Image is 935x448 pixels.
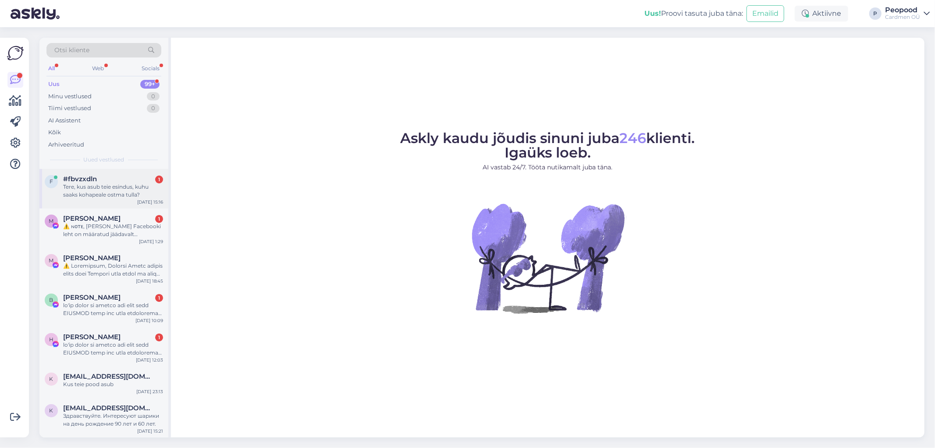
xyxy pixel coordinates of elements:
div: 99+ [140,80,160,89]
span: Barbara Fit [63,294,121,301]
span: k [50,376,53,382]
span: Harry Constantinidou [63,333,121,341]
div: Cardmen OÜ [885,14,920,21]
button: Emailid [747,5,784,22]
span: #fbvzxdln [63,175,97,183]
div: [DATE] 12:03 [136,357,163,363]
div: [DATE] 23:13 [136,388,163,395]
span: Askly kaudu jõudis sinuni juba klienti. Igaüks loeb. [401,129,695,161]
span: Martino Santos [63,254,121,262]
span: Uued vestlused [84,156,124,164]
div: [DATE] 18:45 [136,278,163,284]
span: f [50,178,53,185]
div: Web [91,63,106,74]
div: Minu vestlused [48,92,92,101]
div: 1 [155,333,163,341]
div: Kus teie pood asub [63,380,163,388]
div: Arhiveeritud [48,140,84,149]
span: katach765@hotmail.com [63,373,154,380]
div: Proovi tasuta juba täna: [644,8,743,19]
span: M [49,218,54,224]
div: Peopood [885,7,920,14]
span: Otsi kliente [54,46,89,55]
div: 1 [155,176,163,183]
div: Kõik [48,128,61,137]
img: Askly Logo [7,45,24,61]
span: 246 [620,129,647,147]
div: Tere, kus asub teie esindus, kuhu saaks kohapeale ostma tulla? [63,183,163,199]
div: Socials [140,63,161,74]
div: Uus [48,80,60,89]
div: Tiimi vestlused [48,104,91,113]
div: 0 [147,104,160,113]
div: [DATE] 10:09 [135,317,163,324]
img: No Chat active [469,179,627,337]
div: [DATE] 15:16 [137,199,163,205]
span: Michael Chie [63,215,121,222]
span: kostja.polunin@gmail.com [63,404,154,412]
div: [DATE] 1:29 [139,238,163,245]
div: P [869,7,882,20]
div: lo'ip dolor si ametco adi elit sedd EIUSMOD temp inc utla etdoloremag aliquaen. adminim veniamqu ... [63,341,163,357]
b: Uus! [644,9,661,18]
div: 1 [155,294,163,302]
div: AI Assistent [48,116,81,125]
a: PeopoodCardmen OÜ [885,7,930,21]
span: k [50,407,53,414]
div: 0 [147,92,160,101]
div: lo'ip dolor si ametco adi elit sedd EIUSMOD temp inc utla etdoloremag aliquaen. adminim veniamqu ... [63,301,163,317]
div: ⚠️ Loremipsum, Dolorsi Ametc adipis elits doei Tempori utla etdol ma aliqu enimadmin veniamqu nos... [63,262,163,278]
div: ⚠️ ɴᴏᴛᴇ, [PERSON_NAME] Facebooki leht on määratud jäädavalt kustutama. Konto loomine, mis esineb ... [63,222,163,238]
p: AI vastab 24/7. Tööta nutikamalt juba täna. [401,163,695,172]
div: Aktiivne [795,6,848,22]
div: Здравствуйте. Интересуют шарики на день рождение 90 лет и 60 лет. [63,412,163,428]
span: M [49,257,54,264]
span: H [49,336,53,343]
div: All [46,63,57,74]
div: 1 [155,215,163,223]
div: [DATE] 15:21 [137,428,163,434]
span: B [50,297,53,303]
